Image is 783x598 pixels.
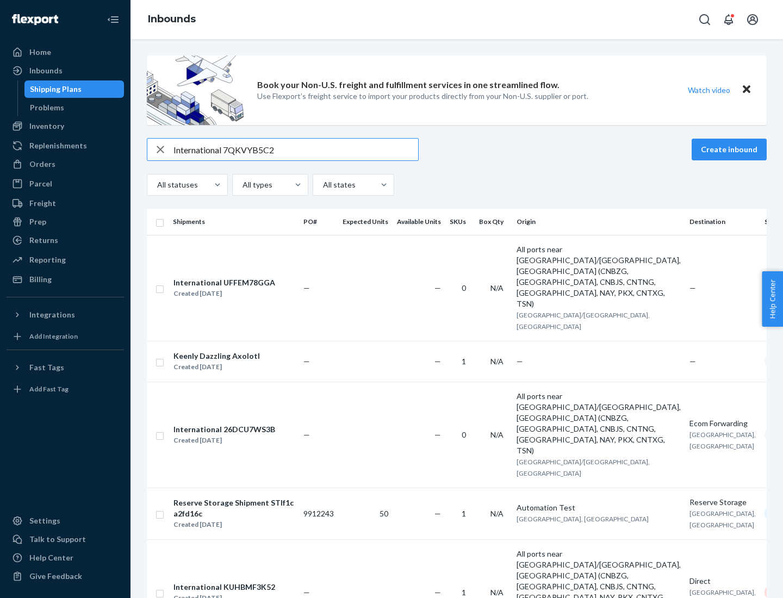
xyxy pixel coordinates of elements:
div: International UFFEM78GGA [173,277,275,288]
button: Fast Tags [7,359,124,376]
a: Reporting [7,251,124,269]
div: Returns [29,235,58,246]
div: Shipping Plans [30,84,82,95]
a: Shipping Plans [24,80,125,98]
a: Billing [7,271,124,288]
div: Direct [689,576,756,587]
div: All ports near [GEOGRAPHIC_DATA]/[GEOGRAPHIC_DATA], [GEOGRAPHIC_DATA] (CNBZG, [GEOGRAPHIC_DATA], ... [517,244,681,309]
button: Open notifications [718,9,739,30]
input: All statuses [156,179,157,190]
a: Talk to Support [7,531,124,548]
a: Help Center [7,549,124,566]
span: — [303,357,310,366]
a: Settings [7,512,124,530]
th: PO# [299,209,338,235]
span: [GEOGRAPHIC_DATA]/[GEOGRAPHIC_DATA], [GEOGRAPHIC_DATA] [517,458,650,477]
a: Add Integration [7,328,124,345]
span: N/A [490,430,504,439]
div: Reserve Storage [689,497,756,508]
a: Parcel [7,175,124,192]
a: Orders [7,155,124,173]
button: Close Navigation [102,9,124,30]
div: Settings [29,515,60,526]
span: — [434,430,441,439]
div: Integrations [29,309,75,320]
span: — [689,357,696,366]
div: Give Feedback [29,571,82,582]
span: N/A [490,588,504,597]
button: Give Feedback [7,568,124,585]
a: Inventory [7,117,124,135]
input: All states [322,179,323,190]
th: SKUs [445,209,475,235]
div: All ports near [GEOGRAPHIC_DATA]/[GEOGRAPHIC_DATA], [GEOGRAPHIC_DATA] (CNBZG, [GEOGRAPHIC_DATA], ... [517,391,681,456]
div: Inventory [29,121,64,132]
span: [GEOGRAPHIC_DATA], [GEOGRAPHIC_DATA] [517,515,649,523]
div: Created [DATE] [173,288,275,299]
div: Billing [29,274,52,285]
a: Problems [24,99,125,116]
p: Book your Non-U.S. freight and fulfillment services in one streamlined flow. [257,79,560,91]
span: — [689,283,696,292]
span: 1 [462,357,466,366]
span: — [434,357,441,366]
th: Available Units [393,209,445,235]
div: Created [DATE] [173,519,294,530]
span: 1 [462,588,466,597]
button: Help Center [762,271,783,327]
div: Help Center [29,552,73,563]
div: Talk to Support [29,534,86,545]
a: Home [7,43,124,61]
span: — [303,283,310,292]
span: N/A [490,283,504,292]
span: 0 [462,283,466,292]
th: Origin [512,209,685,235]
div: Created [DATE] [173,362,260,372]
span: — [303,588,310,597]
div: Add Integration [29,332,78,341]
span: — [434,283,441,292]
div: Fast Tags [29,362,64,373]
ol: breadcrumbs [139,4,204,35]
div: Prep [29,216,46,227]
div: Inbounds [29,65,63,76]
div: International 26DCU7WS3B [173,424,275,435]
span: [GEOGRAPHIC_DATA]/[GEOGRAPHIC_DATA], [GEOGRAPHIC_DATA] [517,311,650,331]
div: Reserve Storage Shipment STIf1ca2fd16c [173,497,294,519]
p: Use Flexport’s freight service to import your products directly from your Non-U.S. supplier or port. [257,91,588,102]
div: Automation Test [517,502,681,513]
th: Expected Units [338,209,393,235]
span: 1 [462,509,466,518]
div: International KUHBMF3K52 [173,582,275,593]
span: N/A [490,357,504,366]
button: Integrations [7,306,124,323]
a: Inbounds [148,13,196,25]
th: Box Qty [475,209,512,235]
div: Created [DATE] [173,435,275,446]
span: — [434,509,441,518]
a: Inbounds [7,62,124,79]
div: Orders [29,159,55,170]
input: All types [241,179,243,190]
input: Search inbounds by name, destination, msku... [173,139,418,160]
div: Problems [30,102,64,113]
div: Parcel [29,178,52,189]
span: — [434,588,441,597]
button: Close [739,82,754,98]
a: Replenishments [7,137,124,154]
span: — [303,430,310,439]
th: Shipments [169,209,299,235]
div: Add Fast Tag [29,384,69,394]
img: Flexport logo [12,14,58,25]
div: Freight [29,198,56,209]
span: 0 [462,430,466,439]
th: Destination [685,209,760,235]
span: N/A [490,509,504,518]
a: Prep [7,213,124,231]
span: — [517,357,523,366]
a: Returns [7,232,124,249]
a: Freight [7,195,124,212]
button: Open Search Box [694,9,716,30]
div: Ecom Forwarding [689,418,756,429]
